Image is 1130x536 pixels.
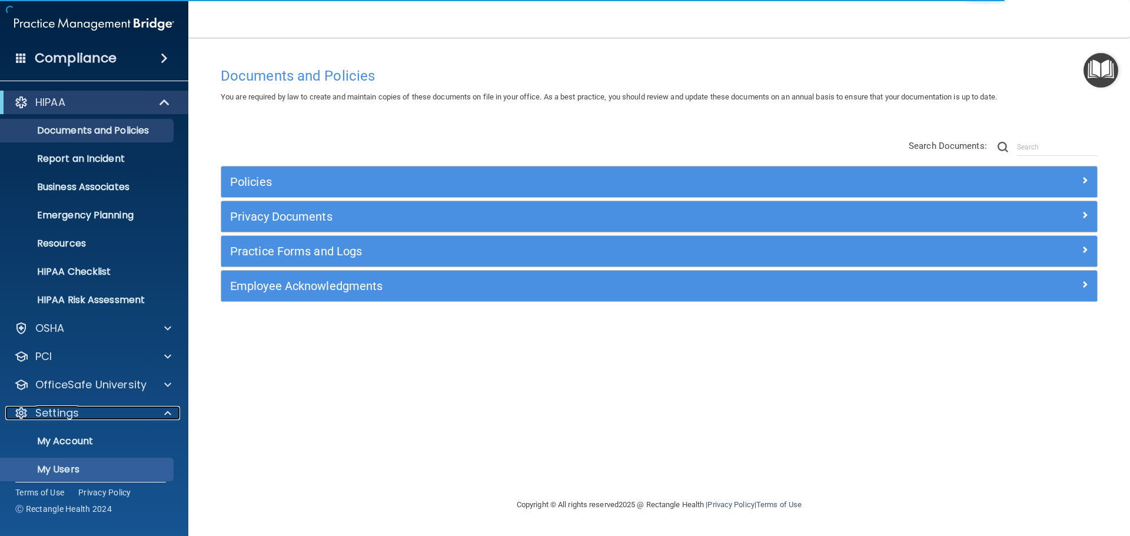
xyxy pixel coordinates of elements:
[8,181,168,193] p: Business Associates
[8,153,168,165] p: Report an Incident
[14,12,174,36] img: PMB logo
[35,349,52,364] p: PCI
[35,321,65,335] p: OSHA
[230,210,869,223] h5: Privacy Documents
[8,266,168,278] p: HIPAA Checklist
[230,175,869,188] h5: Policies
[8,125,168,137] p: Documents and Policies
[8,238,168,249] p: Resources
[8,294,168,306] p: HIPAA Risk Assessment
[221,92,997,101] span: You are required by law to create and maintain copies of these documents on file in your office. ...
[35,406,79,420] p: Settings
[909,141,987,151] span: Search Documents:
[15,503,112,515] span: Ⓒ Rectangle Health 2024
[14,378,171,392] a: OfficeSafe University
[230,242,1088,261] a: Practice Forms and Logs
[35,50,117,66] h4: Compliance
[230,277,1088,295] a: Employee Acknowledgments
[35,95,65,109] p: HIPAA
[14,321,171,335] a: OSHA
[1017,138,1098,156] input: Search
[230,245,869,258] h5: Practice Forms and Logs
[756,500,802,509] a: Terms of Use
[35,378,147,392] p: OfficeSafe University
[14,95,171,109] a: HIPAA
[221,68,1098,84] h4: Documents and Policies
[8,209,168,221] p: Emergency Planning
[14,349,171,364] a: PCI
[78,487,131,498] a: Privacy Policy
[230,207,1088,226] a: Privacy Documents
[1084,53,1118,88] button: Open Resource Center
[444,486,874,524] div: Copyright © All rights reserved 2025 @ Rectangle Health | |
[230,172,1088,191] a: Policies
[8,464,168,475] p: My Users
[998,142,1008,152] img: ic-search.3b580494.png
[8,435,168,447] p: My Account
[707,500,754,509] a: Privacy Policy
[230,279,869,292] h5: Employee Acknowledgments
[15,487,64,498] a: Terms of Use
[14,406,171,420] a: Settings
